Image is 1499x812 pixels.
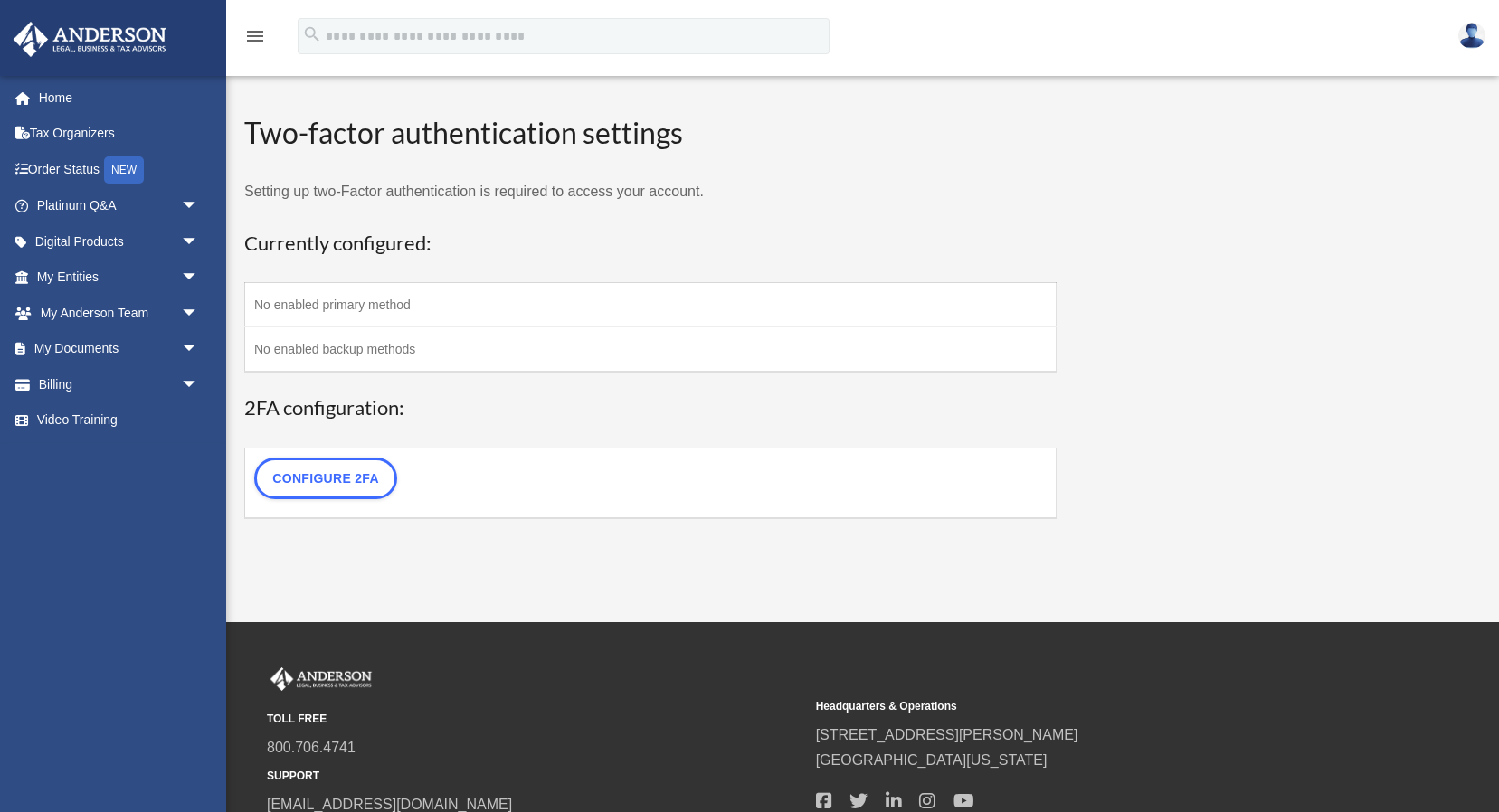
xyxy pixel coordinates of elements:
img: Anderson Advisors Platinum Portal [8,22,172,57]
span: arrow_drop_down [181,366,217,403]
span: arrow_drop_down [181,331,217,368]
td: No enabled backup methods [245,327,1057,373]
td: No enabled primary method [245,283,1057,327]
small: TOLL FREE [267,710,803,729]
a: Platinum Q&Aarrow_drop_down [13,188,226,224]
i: search [302,24,322,44]
h3: Currently configured: [244,230,1057,258]
a: Order StatusNEW [13,151,226,188]
a: 800.706.4741 [267,740,356,755]
div: NEW [104,156,144,184]
p: Setting up two-Factor authentication is required to access your account. [244,179,1057,204]
i: menu [244,25,266,47]
a: Configure 2FA [254,458,397,499]
a: My Entitiesarrow_drop_down [13,260,226,296]
span: arrow_drop_down [181,188,217,225]
a: [STREET_ADDRESS][PERSON_NAME] [816,727,1078,742]
a: Billingarrow_drop_down [13,366,226,402]
a: menu [244,32,266,47]
span: arrow_drop_down [181,260,217,297]
a: [EMAIL_ADDRESS][DOMAIN_NAME] [267,797,512,812]
span: arrow_drop_down [181,295,217,332]
a: My Documentsarrow_drop_down [13,331,226,367]
a: Digital Productsarrow_drop_down [13,223,226,260]
a: Tax Organizers [13,116,226,152]
a: My Anderson Teamarrow_drop_down [13,295,226,331]
a: [GEOGRAPHIC_DATA][US_STATE] [816,752,1048,768]
img: Anderson Advisors Platinum Portal [267,667,375,691]
small: Headquarters & Operations [816,697,1352,716]
img: User Pic [1458,23,1485,49]
a: Video Training [13,402,226,439]
small: SUPPORT [267,767,803,786]
span: arrow_drop_down [181,223,217,260]
h2: Two-factor authentication settings [244,113,1057,154]
a: Home [13,80,226,116]
h3: 2FA configuration: [244,394,1057,422]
